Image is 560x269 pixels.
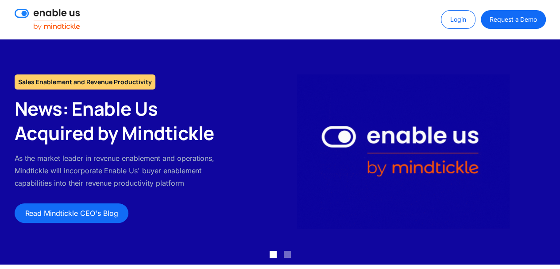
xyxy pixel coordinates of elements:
iframe: Qualified Messenger [519,228,560,269]
div: Show slide 2 of 2 [284,251,291,258]
a: Login [441,10,475,29]
h1: Sales Enablement and Revenue Productivity [15,74,155,90]
a: Read Mindtickle CEO's Blog [15,203,129,223]
div: next slide [525,39,560,264]
img: Enable Us by Mindtickle [297,74,510,229]
a: Request a Demo [481,10,546,29]
p: As the market leader in revenue enablement and operations, Mindtickle will incorporate Enable Us'... [15,152,226,189]
h2: News: Enable Us Acquired by Mindtickle [15,97,226,145]
div: Show slide 1 of 2 [270,251,277,258]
